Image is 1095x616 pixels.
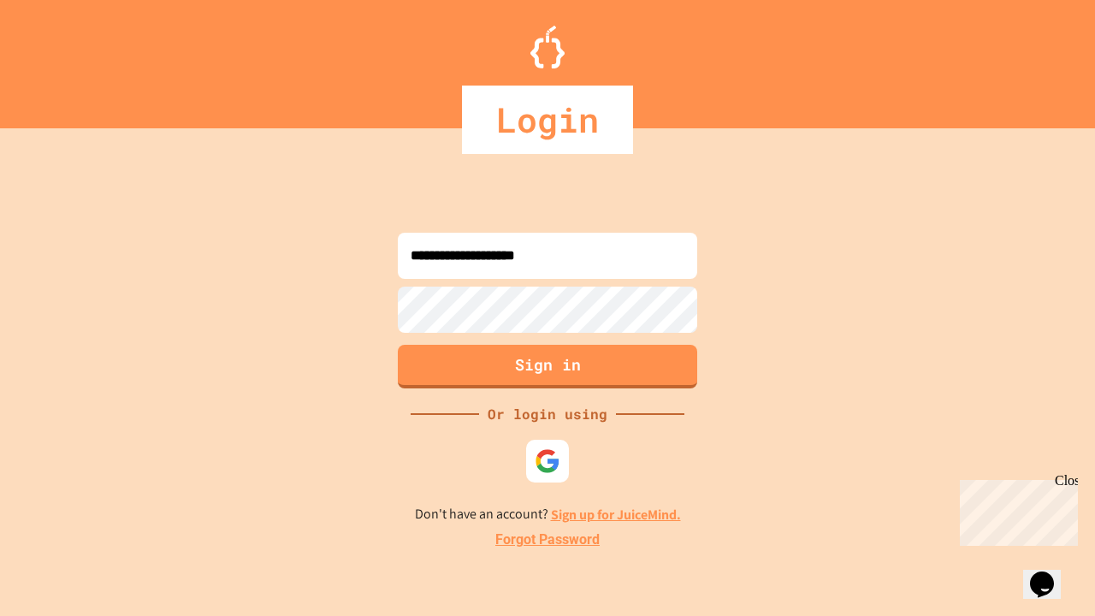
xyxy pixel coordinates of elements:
img: google-icon.svg [535,448,560,474]
div: Chat with us now!Close [7,7,118,109]
div: Login [462,86,633,154]
iframe: chat widget [1023,548,1078,599]
img: Logo.svg [530,26,565,68]
div: Or login using [479,404,616,424]
button: Sign in [398,345,697,388]
p: Don't have an account? [415,504,681,525]
iframe: chat widget [953,473,1078,546]
a: Forgot Password [495,530,600,550]
a: Sign up for JuiceMind. [551,506,681,524]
